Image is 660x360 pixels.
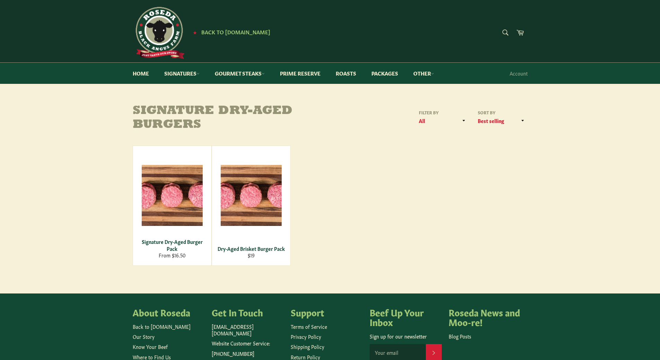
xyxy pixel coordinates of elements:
[291,343,324,350] a: Shipping Policy
[193,29,197,35] span: ★
[133,104,330,132] h1: Signature Dry-Aged Burgers
[212,350,284,357] p: [PHONE_NUMBER]
[216,252,286,258] div: $19
[137,252,207,258] div: From $16.50
[142,165,203,226] img: Signature Dry-Aged Burger Pack
[364,63,405,84] a: Packages
[133,146,212,266] a: Signature Dry-Aged Burger Pack Signature Dry-Aged Burger Pack From $16.50
[476,109,528,115] label: Sort by
[291,333,321,340] a: Privacy Policy
[506,63,531,84] a: Account
[406,63,441,84] a: Other
[221,165,282,226] img: Dry-Aged Brisket Burger Pack
[212,340,284,346] p: Website Customer Service:
[417,109,469,115] label: Filter by
[137,238,207,252] div: Signature Dry-Aged Burger Pack
[133,7,185,59] img: Roseda Beef
[216,245,286,252] div: Dry-Aged Brisket Burger Pack
[133,323,191,330] a: Back to [DOMAIN_NAME]
[133,343,168,350] a: Know Your Beef
[370,333,442,340] p: Sign up for our newsletter
[190,29,270,35] a: ★ Back to [DOMAIN_NAME]
[329,63,363,84] a: Roasts
[212,146,291,266] a: Dry-Aged Brisket Burger Pack Dry-Aged Brisket Burger Pack $19
[126,63,156,84] a: Home
[273,63,327,84] a: Prime Reserve
[449,333,471,340] a: Blog Posts
[201,28,270,35] span: Back to [DOMAIN_NAME]
[212,307,284,317] h4: Get In Touch
[212,323,284,337] p: [EMAIL_ADDRESS][DOMAIN_NAME]
[449,307,521,326] h4: Roseda News and Moo-re!
[133,307,205,317] h4: About Roseda
[208,63,272,84] a: Gourmet Steaks
[133,333,155,340] a: Our Story
[291,323,327,330] a: Terms of Service
[370,307,442,326] h4: Beef Up Your Inbox
[291,307,363,317] h4: Support
[157,63,206,84] a: Signatures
